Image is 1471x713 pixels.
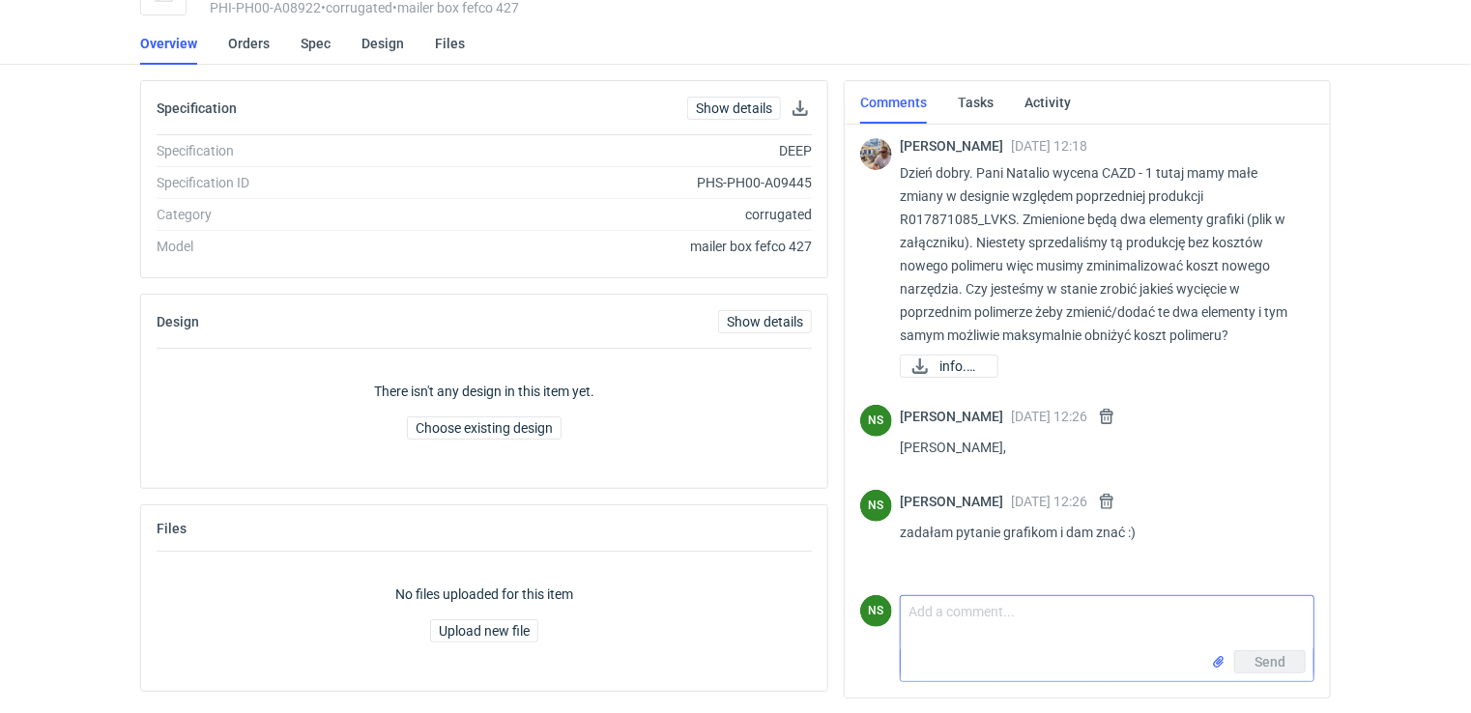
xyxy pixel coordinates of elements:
div: mailer box fefco 427 [418,237,812,256]
img: Michał Palasek [860,138,892,170]
span: [PERSON_NAME] [900,138,1011,154]
div: PHS-PH00-A09445 [418,173,812,192]
p: There isn't any design in this item yet. [374,382,594,401]
figcaption: NS [860,595,892,627]
div: DEEP [418,141,812,160]
span: [DATE] 12:18 [1011,138,1087,154]
div: Natalia Stępak [860,490,892,522]
p: [PERSON_NAME], [900,436,1299,459]
button: Choose existing design [407,416,562,440]
div: Specification ID [157,173,418,192]
p: zadałam pytanie grafikom i dam znać :) [900,521,1299,544]
a: Comments [860,81,927,124]
a: Design [361,22,404,65]
p: No files uploaded for this item [395,585,573,604]
a: Show details [687,97,781,120]
span: Choose existing design [416,421,553,435]
button: Send [1234,650,1306,673]
div: Natalia Stępak [860,595,892,627]
figcaption: NS [860,405,892,437]
a: Overview [140,22,197,65]
p: Dzień dobry. Pani Natalio wycena CAZD - 1 tutaj mamy małe zmiany w designie względem poprzedniej ... [900,161,1299,347]
div: Specification [157,141,418,160]
a: Spec [301,22,331,65]
div: Model [157,237,418,256]
a: Activity [1024,81,1071,124]
a: Show details [718,310,812,333]
span: info.png [939,356,982,377]
span: [PERSON_NAME] [900,494,1011,509]
div: corrugated [418,205,812,224]
div: Natalia Stępak [860,405,892,437]
figcaption: NS [860,490,892,522]
a: Tasks [958,81,994,124]
a: Files [435,22,465,65]
span: [DATE] 12:26 [1011,409,1087,424]
span: [PERSON_NAME] [900,409,1011,424]
h2: Files [157,521,187,536]
button: Download specification [789,97,812,120]
span: Upload new file [439,624,530,638]
a: info.png [900,355,998,378]
a: Orders [228,22,270,65]
div: Category [157,205,418,224]
span: Send [1255,655,1285,669]
h2: Design [157,314,199,329]
h2: Specification [157,100,237,116]
span: [DATE] 12:26 [1011,494,1087,509]
button: Upload new file [430,619,538,642]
